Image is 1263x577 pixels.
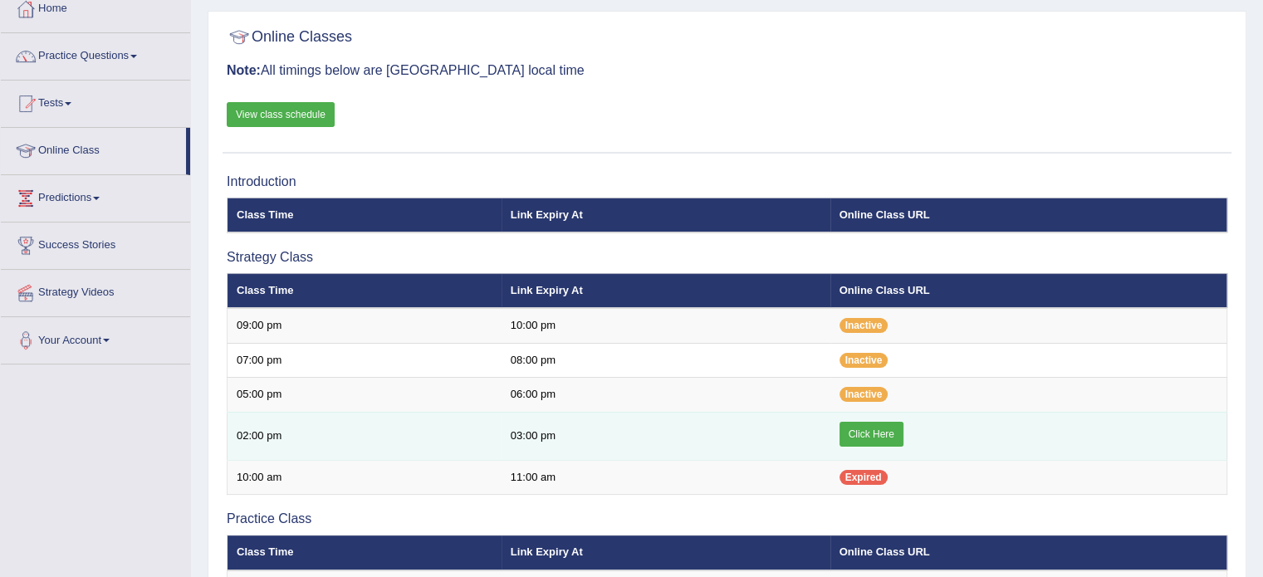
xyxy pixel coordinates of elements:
[1,317,190,359] a: Your Account
[1,175,190,217] a: Predictions
[1,81,190,122] a: Tests
[502,343,830,378] td: 08:00 pm
[502,308,830,343] td: 10:00 pm
[227,511,1227,526] h3: Practice Class
[830,273,1227,308] th: Online Class URL
[228,308,502,343] td: 09:00 pm
[840,387,889,402] span: Inactive
[502,378,830,413] td: 06:00 pm
[830,198,1227,232] th: Online Class URL
[502,198,830,232] th: Link Expiry At
[227,63,261,77] b: Note:
[1,128,186,169] a: Online Class
[228,343,502,378] td: 07:00 pm
[1,222,190,264] a: Success Stories
[227,102,335,127] a: View class schedule
[228,198,502,232] th: Class Time
[228,378,502,413] td: 05:00 pm
[1,33,190,75] a: Practice Questions
[228,412,502,460] td: 02:00 pm
[227,63,1227,78] h3: All timings below are [GEOGRAPHIC_DATA] local time
[840,353,889,368] span: Inactive
[1,270,190,311] a: Strategy Videos
[502,535,830,570] th: Link Expiry At
[840,318,889,333] span: Inactive
[502,412,830,460] td: 03:00 pm
[227,174,1227,189] h3: Introduction
[228,460,502,495] td: 10:00 am
[227,250,1227,265] h3: Strategy Class
[830,535,1227,570] th: Online Class URL
[502,273,830,308] th: Link Expiry At
[228,535,502,570] th: Class Time
[502,460,830,495] td: 11:00 am
[227,25,352,50] h2: Online Classes
[840,422,903,447] a: Click Here
[228,273,502,308] th: Class Time
[840,470,888,485] span: Expired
